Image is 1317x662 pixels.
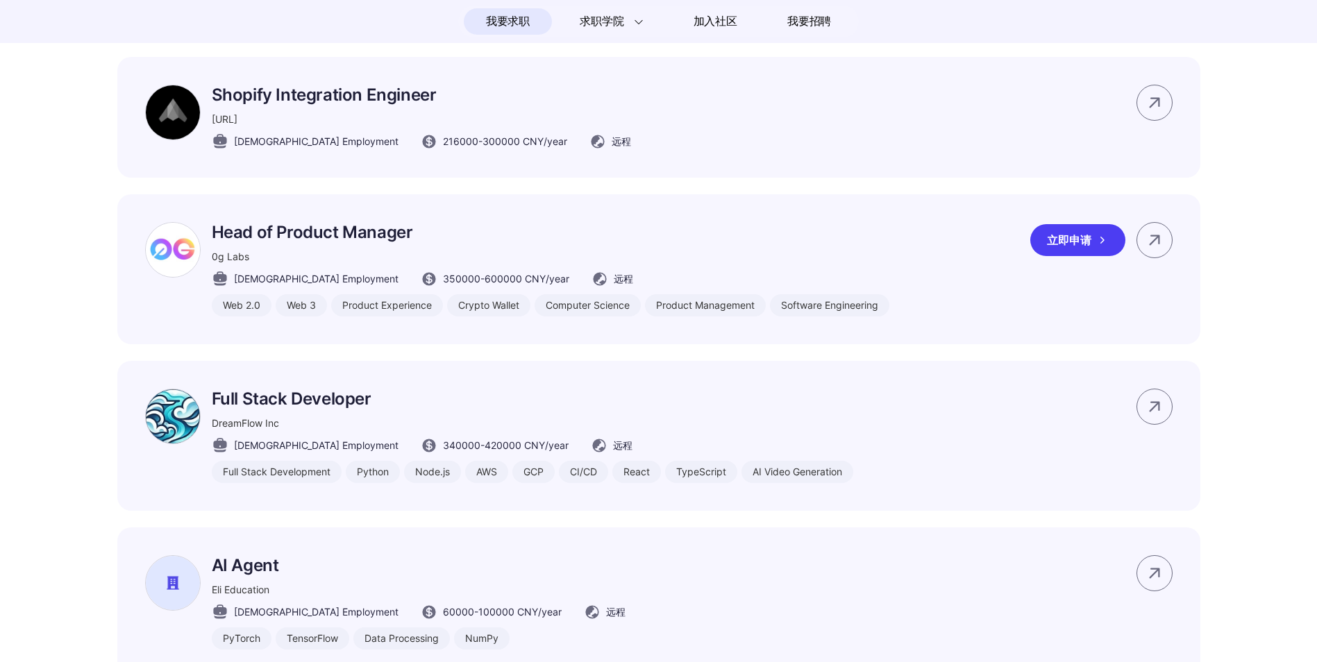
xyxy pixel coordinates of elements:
[770,294,889,316] div: Software Engineering
[234,271,399,286] span: [DEMOGRAPHIC_DATA] Employment
[276,627,349,650] div: TensorFlow
[465,461,508,483] div: AWS
[443,438,569,452] span: 340000 - 420000 CNY /year
[276,294,327,316] div: Web 3
[613,438,632,452] span: 远程
[559,461,608,483] div: CI/CD
[212,294,271,316] div: Web 2.0
[212,461,342,483] div: Full Stack Development
[1030,224,1125,256] div: 立即申请
[454,627,510,650] div: NumPy
[234,438,399,452] span: [DEMOGRAPHIC_DATA] Employment
[212,584,269,595] span: Eli Education
[614,271,633,286] span: 远程
[234,604,399,619] span: [DEMOGRAPHIC_DATA] Employment
[212,389,853,409] p: Full Stack Developer
[580,13,623,30] span: 求职学院
[486,10,530,33] span: 我要求职
[694,10,737,33] span: 加入社区
[212,627,271,650] div: PyTorch
[787,13,831,30] span: 我要招聘
[331,294,443,316] div: Product Experience
[212,113,237,125] span: [URL]
[665,461,737,483] div: TypeScript
[212,251,249,262] span: 0g Labs
[443,271,569,286] span: 350000 - 600000 CNY /year
[443,604,562,619] span: 60000 - 100000 CNY /year
[512,461,555,483] div: GCP
[1030,224,1136,256] a: 立即申请
[346,461,400,483] div: Python
[606,604,626,619] span: 远程
[212,85,631,105] p: Shopify Integration Engineer
[404,461,461,483] div: Node.js
[645,294,766,316] div: Product Management
[535,294,641,316] div: Computer Science
[234,134,399,148] span: [DEMOGRAPHIC_DATA] Employment
[443,134,567,148] span: 216000 - 300000 CNY /year
[212,555,626,575] p: AI Agent
[447,294,530,316] div: Crypto Wallet
[212,222,889,242] p: Head of Product Manager
[741,461,853,483] div: AI Video Generation
[612,461,661,483] div: React
[612,134,631,148] span: 远程
[212,417,279,429] span: DreamFlow Inc
[353,627,450,650] div: Data Processing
